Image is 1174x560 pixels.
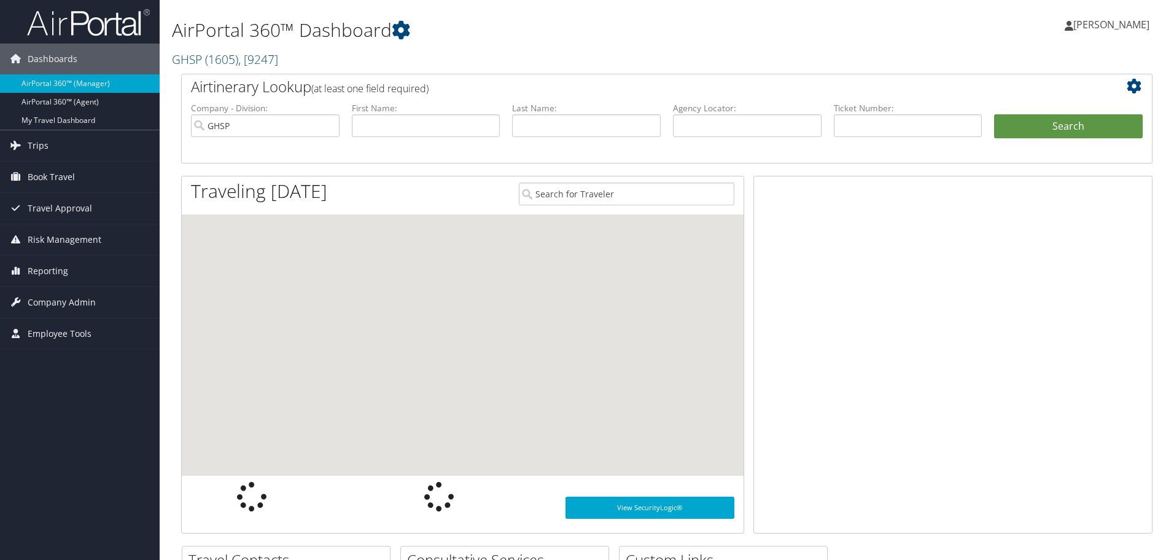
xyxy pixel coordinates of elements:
[28,44,77,74] span: Dashboards
[28,193,92,224] span: Travel Approval
[512,102,661,114] label: Last Name:
[28,287,96,318] span: Company Admin
[191,76,1062,97] h2: Airtinerary Lookup
[28,162,75,192] span: Book Travel
[673,102,822,114] label: Agency Locator:
[172,17,832,43] h1: AirPortal 360™ Dashboard
[28,256,68,286] span: Reporting
[238,51,278,68] span: , [ 9247 ]
[172,51,278,68] a: GHSP
[311,82,429,95] span: (at least one field required)
[352,102,500,114] label: First Name:
[27,8,150,37] img: airportal-logo.png
[834,102,982,114] label: Ticket Number:
[1073,18,1149,31] span: [PERSON_NAME]
[519,183,734,205] input: Search for Traveler
[205,51,238,68] span: ( 1605 )
[28,130,49,161] span: Trips
[191,102,340,114] label: Company - Division:
[566,497,734,519] a: View SecurityLogic®
[28,318,91,349] span: Employee Tools
[994,114,1143,139] button: Search
[1065,6,1162,43] a: [PERSON_NAME]
[191,178,327,204] h1: Traveling [DATE]
[28,224,101,255] span: Risk Management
